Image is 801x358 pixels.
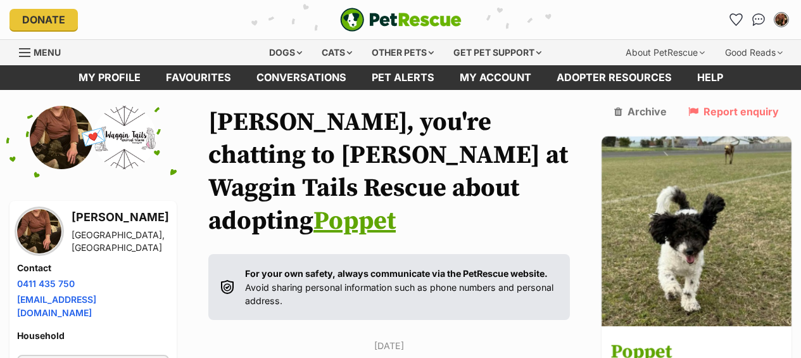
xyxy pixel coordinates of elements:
img: Waggin Tails Rescue profile pic [93,106,156,169]
div: Cats [313,40,361,65]
div: About PetRescue [617,40,714,65]
h4: Contact [17,262,169,274]
span: Menu [34,47,61,58]
p: [DATE] [208,339,570,352]
a: Report enquiry [688,106,779,117]
div: Good Reads [716,40,792,65]
a: Donate [9,9,78,30]
button: My account [771,10,792,30]
a: Archive [614,106,667,117]
img: Jacquelyn Cullen profile pic [30,106,93,169]
span: 💌 [79,124,108,151]
h1: [PERSON_NAME], you're chatting to [PERSON_NAME] at Waggin Tails Rescue about adopting [208,106,570,238]
a: conversations [244,65,359,90]
a: Favourites [153,65,244,90]
div: [GEOGRAPHIC_DATA], [GEOGRAPHIC_DATA] [72,229,169,254]
img: logo-e224e6f780fb5917bec1dbf3a21bbac754714ae5b6737aabdf751b685950b380.svg [340,8,462,32]
a: Conversations [748,10,769,30]
a: Adopter resources [544,65,684,90]
img: Jacquelyn Cullen profile pic [775,13,788,26]
a: [EMAIL_ADDRESS][DOMAIN_NAME] [17,294,96,318]
a: Menu [19,40,70,63]
img: Poppet [602,136,792,326]
div: Other pets [363,40,443,65]
a: Help [684,65,736,90]
img: chat-41dd97257d64d25036548639549fe6c8038ab92f7586957e7f3b1b290dea8141.svg [752,13,766,26]
a: My profile [66,65,153,90]
strong: For your own safety, always communicate via the PetRescue website. [245,268,548,279]
h4: Household [17,329,169,342]
p: Avoid sharing personal information such as phone numbers and personal address. [245,267,557,307]
h3: [PERSON_NAME] [72,208,169,226]
a: My account [447,65,544,90]
a: Poppet [313,205,396,237]
div: Dogs [260,40,311,65]
img: Jacquelyn Cullen profile pic [17,209,61,253]
ul: Account quick links [726,10,792,30]
a: PetRescue [340,8,462,32]
div: Get pet support [445,40,550,65]
a: 0411 435 750 [17,278,75,289]
a: Pet alerts [359,65,447,90]
a: Favourites [726,10,746,30]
